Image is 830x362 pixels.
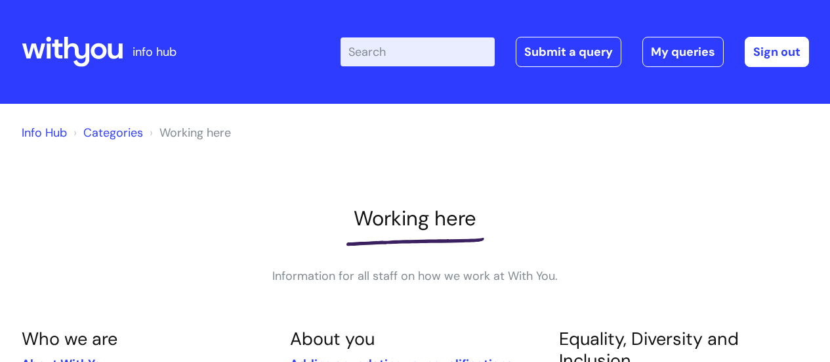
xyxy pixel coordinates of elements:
a: Submit a query [516,37,621,67]
p: Information for all staff on how we work at With You. [218,265,612,286]
div: | - [341,37,809,67]
h1: Working here [22,206,809,231]
a: Categories [83,125,143,141]
a: My queries [642,37,724,67]
li: Solution home [70,122,143,143]
a: Sign out [745,37,809,67]
input: Search [341,37,495,66]
a: Info Hub [22,125,67,141]
a: About you [290,327,375,350]
a: Who we are [22,327,117,350]
li: Working here [146,122,231,143]
p: info hub [133,41,176,62]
